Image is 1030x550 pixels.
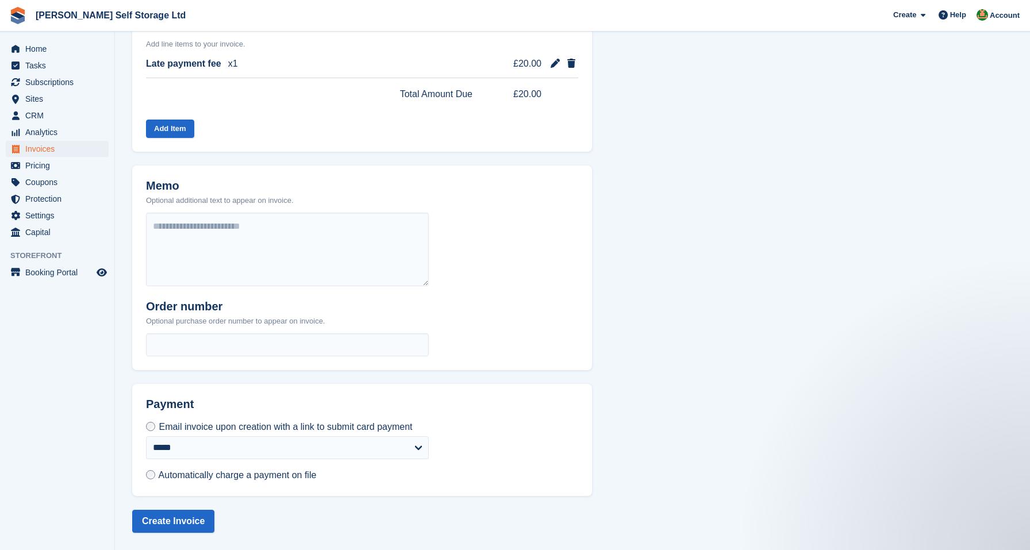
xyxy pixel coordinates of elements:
span: Home [25,41,94,57]
a: menu [6,74,109,90]
p: Optional purchase order number to appear on invoice. [146,316,325,327]
span: CRM [25,107,94,124]
a: menu [6,157,109,174]
span: Automatically charge a payment on file [159,470,317,480]
img: Joshua Wild [977,9,988,21]
span: Booking Portal [25,264,94,280]
span: Analytics [25,124,94,140]
a: menu [6,264,109,280]
span: Account [990,10,1020,21]
a: menu [6,91,109,107]
span: Pricing [25,157,94,174]
span: Late payment fee [146,57,221,71]
a: [PERSON_NAME] Self Storage Ltd [31,6,190,25]
span: Settings [25,207,94,224]
span: Total Amount Due [400,87,472,101]
span: x1 [228,57,238,71]
span: Protection [25,191,94,207]
h2: Payment [146,398,429,420]
a: menu [6,191,109,207]
p: Optional additional text to appear on invoice. [146,195,294,206]
input: Automatically charge a payment on file [146,470,155,479]
span: Coupons [25,174,94,190]
a: menu [6,174,109,190]
a: menu [6,224,109,240]
a: menu [6,207,109,224]
span: Email invoice upon creation with a link to submit card payment [159,422,412,432]
span: £20.00 [498,87,541,101]
span: Subscriptions [25,74,94,90]
p: Add line items to your invoice. [146,39,578,50]
a: Preview store [95,266,109,279]
span: Sites [25,91,94,107]
span: £20.00 [498,57,541,71]
button: Create Invoice [132,510,214,533]
a: menu [6,141,109,157]
button: Add Item [146,120,194,139]
input: Email invoice upon creation with a link to submit card payment [146,422,155,431]
span: Create [893,9,916,21]
a: menu [6,124,109,140]
span: Capital [25,224,94,240]
img: stora-icon-8386f47178a22dfd0bd8f6a31ec36ba5ce8667c1dd55bd0f319d3a0aa187defe.svg [9,7,26,24]
span: Tasks [25,57,94,74]
span: Help [950,9,966,21]
span: Storefront [10,250,114,261]
a: menu [6,41,109,57]
h2: Order number [146,300,325,313]
h2: Memo [146,179,294,193]
a: menu [6,107,109,124]
span: Invoices [25,141,94,157]
a: menu [6,57,109,74]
